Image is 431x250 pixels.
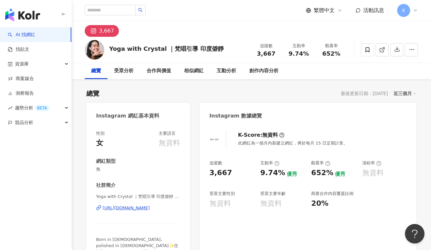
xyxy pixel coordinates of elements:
div: 主要語言 [159,131,176,136]
span: 無 [96,166,180,172]
div: 此網紅為一個月內新建立網紅，將於每月 15 日定期計算。 [238,140,348,146]
a: searchAI 找網紅 [8,32,35,38]
div: 最後更新日期：[DATE] [341,91,388,96]
div: 優秀 [287,171,297,178]
span: rise [8,106,12,110]
div: BETA [35,105,50,111]
span: 趨勢分析 [15,101,50,115]
div: K-Score : [238,132,285,139]
div: 追蹤數 [254,43,279,49]
div: 受眾主要性別 [209,191,235,197]
a: 找貼文 [8,46,29,53]
div: 總覽 [91,67,101,75]
span: Yoga with Crystal ｜梵唱引導 印度僻靜 | crystalinindia [96,194,180,200]
div: 優秀 [335,171,345,178]
div: 總覽 [86,89,99,98]
a: [URL][DOMAIN_NAME] [96,205,180,211]
a: 洞察報告 [8,90,34,97]
div: 網紅類型 [96,158,116,165]
span: 9.74% [289,50,309,57]
div: 652% [311,168,333,178]
a: 商案媒合 [8,76,34,82]
span: 活動訊息 [363,7,384,13]
div: 觀看率 [319,43,344,49]
div: 20% [311,199,328,209]
div: 漲粉率 [362,160,381,166]
button: 3,667 [85,25,119,37]
div: 商業合作內容覆蓋比例 [311,191,353,197]
div: 互動率 [286,43,311,49]
span: 3,667 [257,50,276,57]
span: 競品分析 [15,115,33,130]
div: 創作內容分析 [249,67,279,75]
div: 3,667 [99,26,114,35]
div: 性別 [96,131,105,136]
span: 繁體中文 [314,7,335,14]
div: Instagram 數據總覽 [209,112,262,119]
div: 社群簡介 [96,182,116,189]
span: 652% [322,50,340,57]
div: 無資料 [262,132,278,139]
div: 女 [96,138,103,148]
div: 相似網紅 [184,67,204,75]
div: 互動率 [260,160,280,166]
div: 無資料 [209,199,231,209]
div: 近三個月 [394,89,416,98]
div: 觀看率 [311,160,330,166]
div: 互動分析 [217,67,236,75]
div: Instagram 網紅基本資料 [96,112,159,119]
div: 受眾主要年齡 [260,191,286,197]
div: [URL][DOMAIN_NAME] [103,205,150,211]
span: K [402,7,405,14]
div: 受眾分析 [114,67,134,75]
iframe: Help Scout Beacon - Open [405,224,424,243]
span: 資源庫 [15,57,29,71]
div: 3,667 [209,168,232,178]
div: Yoga with Crystal ｜梵唱引導 印度僻靜 [109,45,224,53]
img: KOL Avatar [85,40,104,60]
div: 無資料 [260,199,282,209]
div: 9.74% [260,168,285,178]
div: 追蹤數 [209,160,222,166]
div: 無資料 [159,138,180,148]
div: 無資料 [362,168,384,178]
span: search [138,8,143,12]
div: -- [209,132,219,146]
div: 合作與價值 [147,67,171,75]
img: logo [5,8,40,21]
